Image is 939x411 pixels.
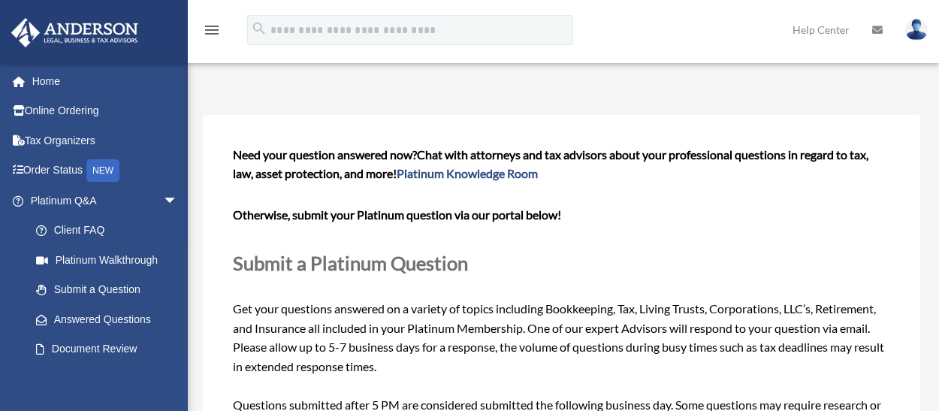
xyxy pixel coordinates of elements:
[11,66,201,96] a: Home
[11,125,201,156] a: Tax Organizers
[11,186,201,216] a: Platinum Q&Aarrow_drop_down
[21,334,201,364] a: Document Review
[397,166,538,180] a: Platinum Knowledge Room
[905,19,928,41] img: User Pic
[251,20,267,37] i: search
[21,304,201,334] a: Answered Questions
[21,275,193,305] a: Submit a Question
[7,18,143,47] img: Anderson Advisors Platinum Portal
[233,147,417,162] span: Need your question answered now?
[11,96,201,126] a: Online Ordering
[21,245,201,275] a: Platinum Walkthrough
[163,186,193,216] span: arrow_drop_down
[203,26,221,39] a: menu
[233,147,868,181] span: Chat with attorneys and tax advisors about your professional questions in regard to tax, law, ass...
[11,156,201,186] a: Order StatusNEW
[86,159,119,182] div: NEW
[203,21,221,39] i: menu
[21,216,201,246] a: Client FAQ
[233,207,561,222] b: Otherwise, submit your Platinum question via our portal below!
[233,252,468,274] span: Submit a Platinum Question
